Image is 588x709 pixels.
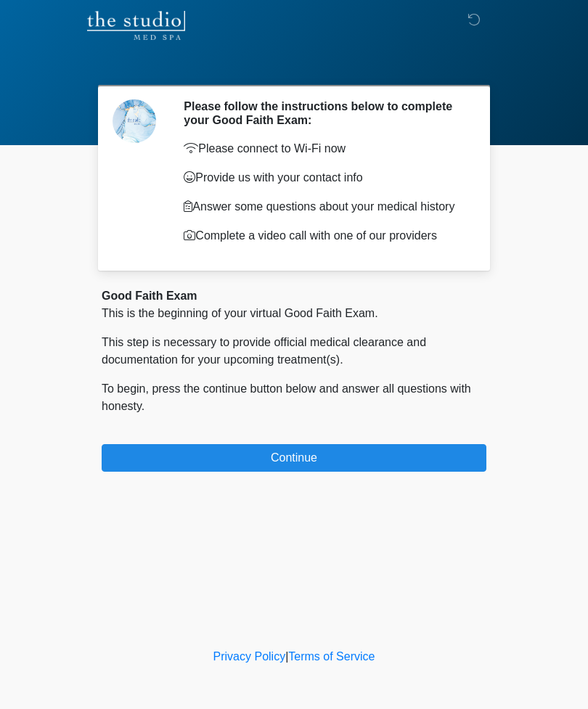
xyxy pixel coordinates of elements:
[102,334,486,369] p: This step is necessary to provide official medical clearance and documentation for your upcoming ...
[91,52,497,79] h1: ‎ ‎
[285,650,288,663] a: |
[87,11,185,40] img: The Studio Med Spa Logo
[184,227,465,245] p: Complete a video call with one of our providers
[102,380,486,415] p: To begin, press the continue button below and answer all questions with honesty.
[184,99,465,127] h2: Please follow the instructions below to complete your Good Faith Exam:
[213,650,286,663] a: Privacy Policy
[102,287,486,305] div: Good Faith Exam
[102,444,486,472] button: Continue
[113,99,156,143] img: Agent Avatar
[184,169,465,187] p: Provide us with your contact info
[184,140,465,157] p: Please connect to Wi-Fi now
[184,198,465,216] p: Answer some questions about your medical history
[288,650,375,663] a: Terms of Service
[102,305,486,322] p: This is the beginning of your virtual Good Faith Exam.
